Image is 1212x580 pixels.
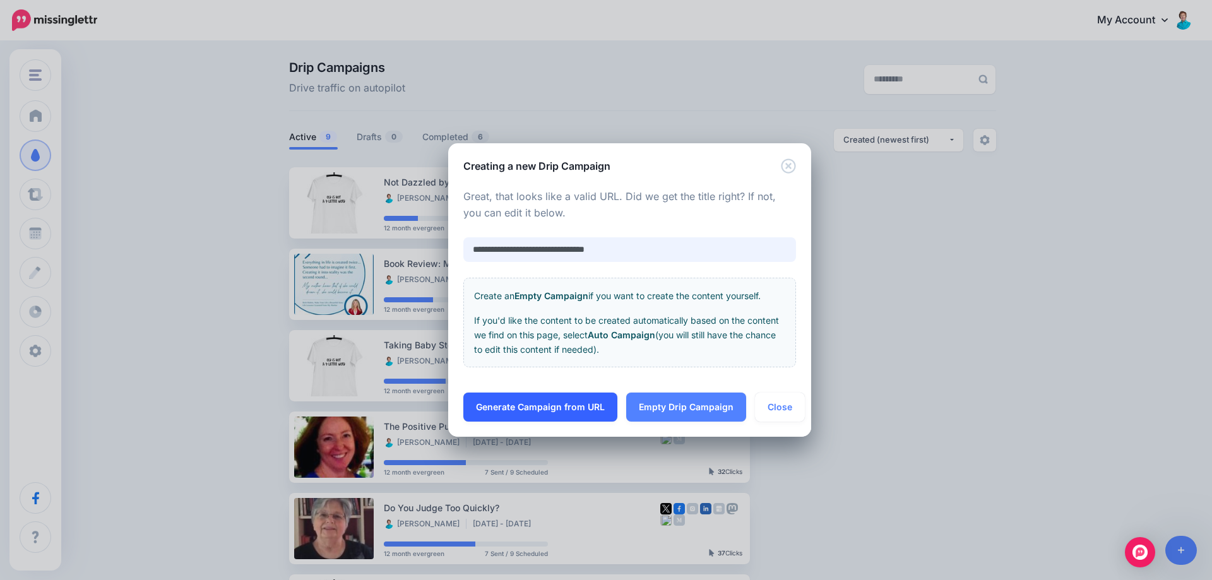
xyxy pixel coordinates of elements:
[1125,537,1155,567] div: Open Intercom Messenger
[474,288,785,303] p: Create an if you want to create the content yourself.
[781,158,796,174] button: Close
[755,393,805,422] button: Close
[463,189,796,222] p: Great, that looks like a valid URL. Did we get the title right? If not, you can edit it below.
[463,393,617,422] a: Generate Campaign from URL
[626,393,746,422] a: Empty Drip Campaign
[474,313,785,357] p: If you'd like the content to be created automatically based on the content we find on this page, ...
[463,158,610,174] h5: Creating a new Drip Campaign
[514,290,588,301] b: Empty Campaign
[588,329,655,340] b: Auto Campaign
